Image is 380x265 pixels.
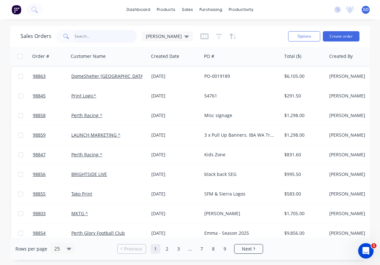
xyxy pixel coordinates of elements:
[115,244,266,254] ul: Pagination
[197,244,207,254] a: Page 7
[71,171,107,177] a: BRIGHTSIDE LIVE
[225,5,257,14] div: productivity
[154,5,179,14] div: products
[284,93,322,99] div: $291.50
[33,132,46,138] span: 98859
[284,73,322,79] div: $6,105.00
[284,191,322,197] div: $583.00
[151,53,179,59] div: Created Date
[118,246,146,252] a: Previous page
[33,230,46,236] span: 98854
[284,112,322,119] div: $1,298.00
[33,125,71,145] a: 98859
[204,230,276,236] div: Emma - Season 2025
[151,244,160,254] a: Page 1 is your current page
[33,93,46,99] span: 98845
[204,73,276,79] div: PO-0019189
[151,171,199,178] div: [DATE]
[204,151,276,158] div: Kids Zone
[284,210,322,217] div: $1,705.00
[71,191,92,197] a: Tako Print
[124,246,142,252] span: Previous
[71,93,96,99] a: Print Logic^
[15,246,47,252] span: Rows per page
[33,191,46,197] span: 98855
[33,204,71,223] a: 98803
[329,53,353,59] div: Created By
[284,230,322,236] div: $9,856.00
[33,106,71,125] a: 98858
[174,244,183,254] a: Page 3
[284,132,322,138] div: $1,298.00
[323,31,359,41] button: Create order
[179,5,196,14] div: sales
[71,53,106,59] div: Customer Name
[33,224,71,243] a: 98854
[284,151,322,158] div: $831.60
[151,132,199,138] div: [DATE]
[204,112,276,119] div: Misc signage
[71,132,120,138] a: LAUNCH MARKETING ^
[71,230,125,236] a: Perth Glory Football Club
[33,165,71,184] a: 98856
[32,53,49,59] div: Order #
[151,210,199,217] div: [DATE]
[284,53,301,59] div: Total ($)
[242,246,252,252] span: Next
[33,184,71,204] a: 98855
[71,112,102,118] a: Perth Racing ^
[234,246,263,252] a: Next page
[33,73,46,79] span: 98863
[185,244,195,254] a: Jump forward
[71,210,88,216] a: MKTG ^
[151,93,199,99] div: [DATE]
[146,33,182,40] span: [PERSON_NAME]
[204,191,276,197] div: SFM & Sierra Logos
[75,30,137,43] input: Search...
[71,73,145,79] a: DomeShelter [GEOGRAPHIC_DATA]
[151,230,199,236] div: [DATE]
[33,86,71,105] a: 98845
[123,5,154,14] a: dashboard
[204,210,276,217] div: [PERSON_NAME]
[21,33,51,39] h1: Sales Orders
[284,171,322,178] div: $995.50
[33,112,46,119] span: 98858
[204,132,276,138] div: 3 x Pull Up Banners. IBA WA Tradeshow
[71,151,102,158] a: Perth Racing ^
[33,210,46,217] span: 98803
[288,31,320,41] button: Options
[151,191,199,197] div: [DATE]
[371,243,376,248] span: 1
[33,151,46,158] span: 98847
[220,244,230,254] a: Page 9
[204,93,276,99] div: 54761
[358,243,374,259] iframe: Intercom live chat
[151,151,199,158] div: [DATE]
[33,145,71,164] a: 98847
[151,112,199,119] div: [DATE]
[204,53,214,59] div: PO #
[204,171,276,178] div: black back SEG
[208,244,218,254] a: Page 8
[151,73,199,79] div: [DATE]
[162,244,172,254] a: Page 2
[33,67,71,86] a: 98863
[363,7,369,13] span: GD
[33,171,46,178] span: 98856
[12,5,21,14] img: Factory
[196,5,225,14] div: purchasing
